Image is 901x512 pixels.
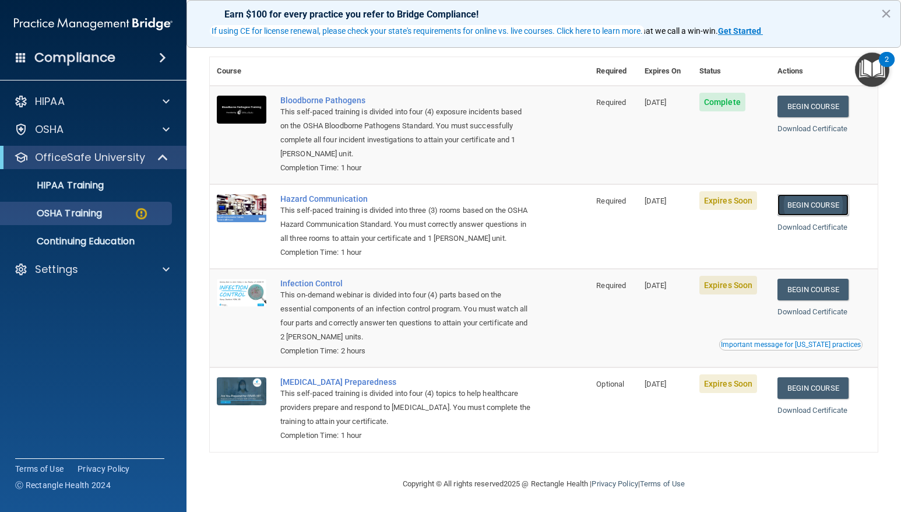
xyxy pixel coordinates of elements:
h4: Compliance [34,50,115,66]
span: Expires Soon [699,276,757,294]
a: Hazard Communication [280,194,531,204]
a: Begin Course [777,194,849,216]
a: OfficeSafe University [14,150,169,164]
strong: Get Started [718,26,761,36]
div: 2 [885,59,889,75]
div: This on-demand webinar is divided into four (4) parts based on the essential components of an inf... [280,288,531,344]
span: Complete [699,93,745,111]
a: Bloodborne Pathogens [280,96,531,105]
a: Terms of Use [640,479,685,488]
a: Begin Course [777,96,849,117]
p: OSHA Training [8,208,102,219]
a: Settings [14,262,170,276]
p: OfficeSafe University [35,150,145,164]
p: Settings [35,262,78,276]
div: Completion Time: 2 hours [280,344,531,358]
a: Download Certificate [777,307,848,316]
div: Important message for [US_STATE] practices [721,341,861,348]
span: Required [596,197,626,205]
a: OSHA [14,122,170,136]
a: Privacy Policy [592,479,638,488]
span: Expires Soon [699,374,757,393]
a: Download Certificate [777,223,848,232]
a: Get Started [718,26,763,36]
a: Privacy Policy [78,463,130,475]
a: [MEDICAL_DATA] Preparedness [280,377,531,387]
div: Completion Time: 1 hour [280,246,531,259]
div: If using CE for license renewal, please check your state's requirements for online vs. live cours... [212,27,643,35]
div: This self-paced training is divided into four (4) topics to help healthcare providers prepare and... [280,387,531,429]
th: Status [692,57,770,86]
a: Download Certificate [777,124,848,133]
span: ! That's what we call a win-win. [607,26,718,36]
span: [DATE] [645,281,667,290]
img: warning-circle.0cc9ac19.png [134,206,149,221]
span: [DATE] [645,197,667,205]
button: If using CE for license renewal, please check your state's requirements for online vs. live cours... [210,25,645,37]
a: Terms of Use [15,463,64,475]
th: Expires On [638,57,692,86]
div: Copyright © All rights reserved 2025 @ Rectangle Health | | [331,465,756,503]
p: Earn $100 for every practice you refer to Bridge Compliance! [224,9,863,20]
div: This self-paced training is divided into four (4) exposure incidents based on the OSHA Bloodborne... [280,105,531,161]
span: Required [596,281,626,290]
p: OSHA [35,122,64,136]
p: HIPAA [35,94,65,108]
button: Open Resource Center, 2 new notifications [855,52,889,87]
a: Begin Course [777,279,849,300]
th: Course [210,57,273,86]
a: HIPAA [14,94,170,108]
span: [DATE] [645,380,667,388]
th: Actions [770,57,878,86]
span: Expires Soon [699,191,757,210]
span: Required [596,98,626,107]
button: Close [881,4,892,23]
th: Required [589,57,637,86]
span: Ⓒ Rectangle Health 2024 [15,479,111,491]
img: PMB logo [14,12,173,36]
div: Completion Time: 1 hour [280,161,531,175]
div: Completion Time: 1 hour [280,429,531,443]
a: Infection Control [280,279,531,288]
a: Download Certificate [777,406,848,415]
button: Read this if you are a dental practitioner in the state of CA [719,339,863,350]
p: Continuing Education [8,236,167,247]
span: [DATE] [645,98,667,107]
span: Optional [596,380,624,388]
a: Begin Course [777,377,849,399]
div: This self-paced training is divided into three (3) rooms based on the OSHA Hazard Communication S... [280,204,531,246]
p: HIPAA Training [8,180,104,191]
